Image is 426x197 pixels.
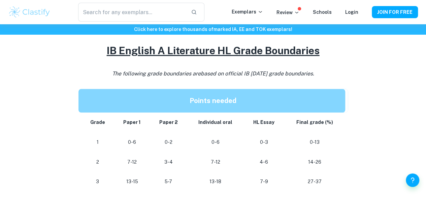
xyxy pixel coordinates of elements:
[120,177,144,186] p: 13-15
[290,138,340,147] p: 0-13
[249,177,279,186] p: 7-9
[8,5,51,19] img: Clastify logo
[1,26,425,33] h6: Click here to explore thousands of marked IA, EE and TOK exemplars !
[192,177,238,186] p: 13-18
[296,120,333,125] strong: Final grade (%)
[345,9,358,15] a: Login
[201,70,314,77] span: based on official IB [DATE] grade boundaries.
[290,177,340,186] p: 27-37
[87,138,109,147] p: 1
[290,158,340,167] p: 14-26
[78,3,186,22] input: Search for any exemplars...
[87,177,109,186] p: 3
[249,138,279,147] p: 0-3
[123,120,141,125] strong: Paper 1
[159,120,178,125] strong: Paper 2
[90,120,105,125] strong: Grade
[249,158,279,167] p: 4-6
[107,44,320,57] u: IB English A Literature HL Grade Boundaries
[112,70,314,77] i: The following grade boundaries are
[313,9,332,15] a: Schools
[120,158,144,167] p: 7-12
[120,138,144,147] p: 0-6
[192,158,238,167] p: 7-12
[155,158,182,167] p: 3-4
[232,8,263,15] p: Exemplars
[190,97,236,105] strong: Points needed
[155,138,182,147] p: 0-2
[198,120,232,125] strong: Individual oral
[155,177,182,186] p: 5-7
[87,158,109,167] p: 2
[372,6,418,18] button: JOIN FOR FREE
[276,9,299,16] p: Review
[406,173,419,187] button: Help and Feedback
[192,138,238,147] p: 0-6
[253,120,274,125] strong: HL Essay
